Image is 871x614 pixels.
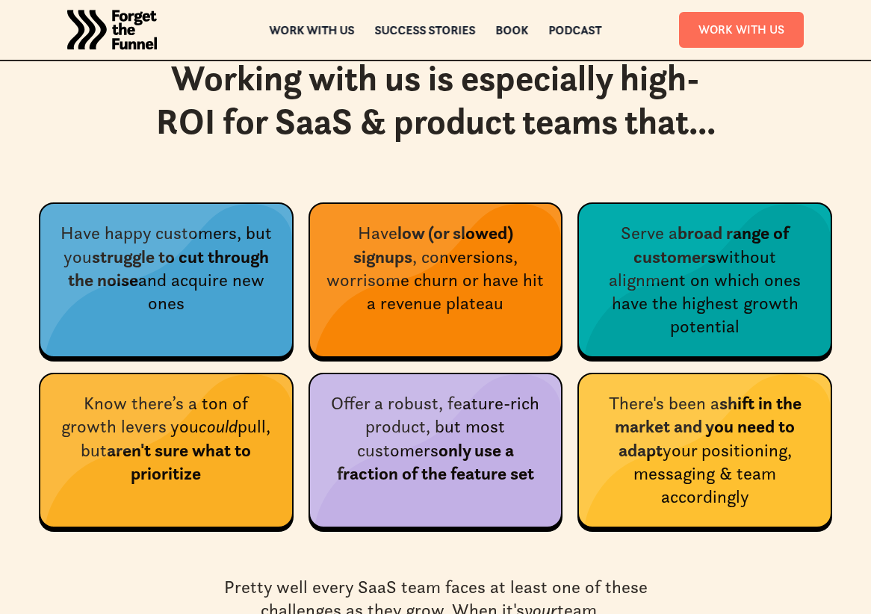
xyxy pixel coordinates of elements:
a: Success Stories [375,25,476,35]
h2: Working with us is especially high-ROI for SaaS & product teams that... [143,57,728,143]
a: Book [496,25,529,35]
a: Work With Us [679,12,804,47]
a: Work with us [270,25,355,35]
a: Podcast [549,25,602,35]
